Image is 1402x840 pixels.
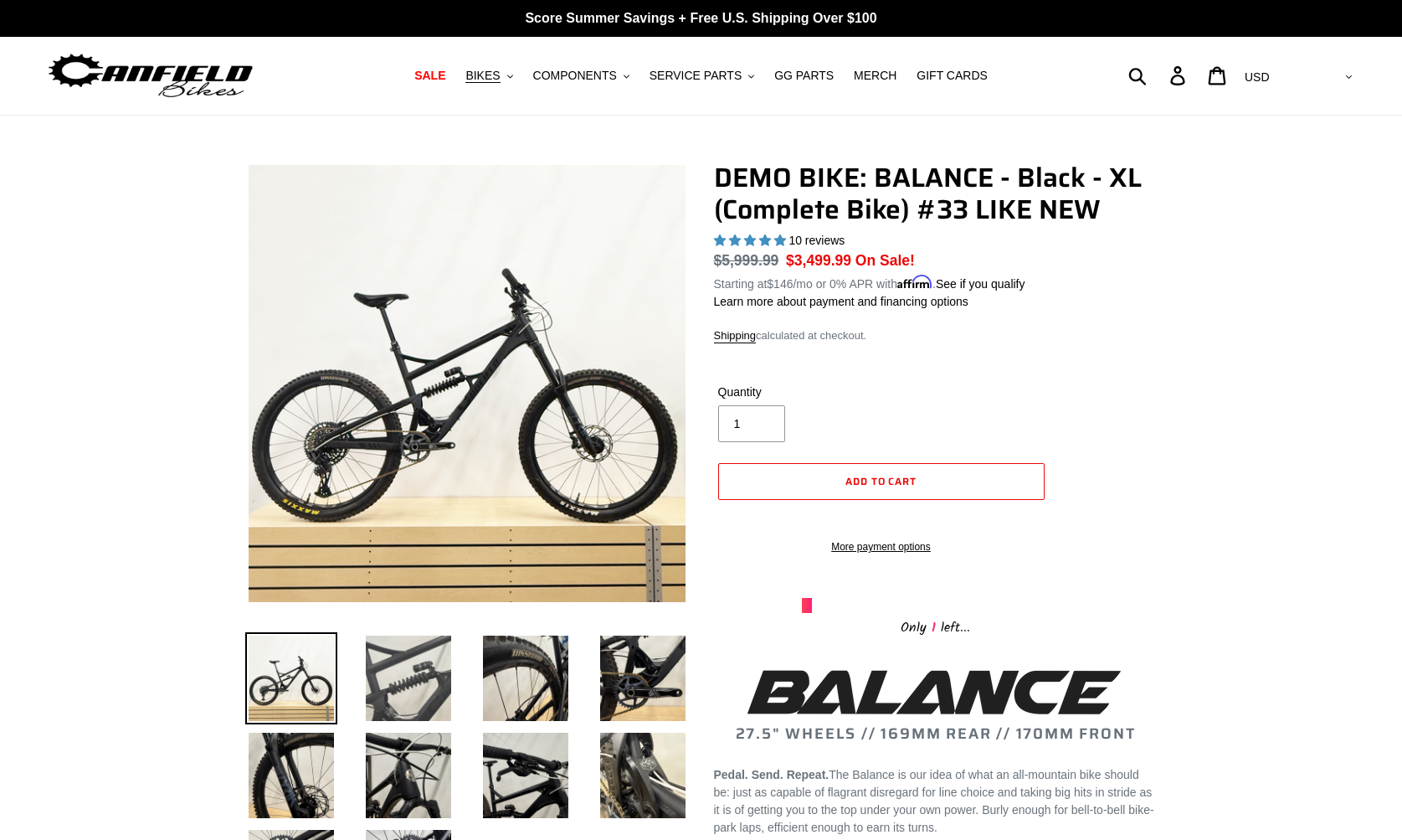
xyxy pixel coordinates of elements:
a: More payment options [718,539,1045,554]
button: SERVICE PARTS [641,64,763,87]
button: COMPONENTS [525,64,638,87]
h1: DEMO BIKE: BALANCE - Black - XL (Complete Bike) #33 LIKE NEW [714,162,1158,226]
div: calculated at checkout. [714,327,1158,344]
span: On Sale! [855,250,915,271]
a: Learn more about payment and financing options [714,295,968,308]
span: BIKES [465,69,500,83]
span: MERCH [854,69,896,83]
a: See if you qualify - Learn more about Affirm Financing (opens in modal) [936,277,1025,291]
a: GG PARTS [766,64,842,87]
img: Load image into Gallery viewer, DEMO BIKE: BALANCE - Black - XL (Complete Bike) #33 LIKE NEW [245,729,337,822]
div: Only left... [802,613,1070,639]
img: Load image into Gallery viewer, DEMO BIKE: BALANCE - Black - XL (Complete Bike) #33 LIKE NEW [245,632,337,724]
button: BIKES [457,64,521,87]
p: Starting at /mo or 0% APR with . [714,271,1025,293]
img: Load image into Gallery viewer, DEMO BIKE: BALANCE - Black - XL (Complete Bike) #33 LIKE NEW [597,632,689,724]
img: Load image into Gallery viewer, DEMO BIKE: BALANCE - Black - XL (Complete Bike) #33 LIKE NEW [480,632,572,724]
label: Quantity [718,384,877,401]
span: $3,499.99 [786,252,851,269]
h2: 27.5" WHEELS // 169MM REAR // 170MM FRONT [714,664,1158,743]
b: Pedal. Send. Repeat. [714,768,829,781]
a: Shipping [714,329,757,343]
span: 10 reviews [788,234,845,247]
a: SALE [406,64,454,87]
span: Affirm [897,275,932,289]
span: 1 [927,617,941,638]
span: GG PARTS [774,69,834,83]
img: Load image into Gallery viewer, DEMO BIKE: BALANCE - Black - XL (Complete Bike) #33 LIKE NEW [362,632,454,724]
span: GIFT CARDS [917,69,988,83]
img: Load image into Gallery viewer, DEMO BIKE: BALANCE - Black - XL (Complete Bike) #33 LIKE NEW [480,729,572,822]
button: Add to cart [718,463,1045,500]
s: $5,999.99 [714,252,779,269]
a: MERCH [845,64,905,87]
span: Add to cart [845,473,917,489]
span: $146 [767,277,793,291]
img: Canfield Bikes [46,49,255,102]
span: COMPONENTS [533,69,617,83]
img: Load image into Gallery viewer, DEMO BIKE: BALANCE - Black - XL (Complete Bike) #33 LIKE NEW [597,729,689,822]
span: 5.00 stars [714,234,789,247]
span: SERVICE PARTS [650,69,742,83]
span: SALE [414,69,445,83]
input: Search [1138,57,1180,94]
img: Load image into Gallery viewer, DEMO BIKE: BALANCE - Black - XL (Complete Bike) #33 LIKE NEW [362,729,454,822]
a: GIFT CARDS [908,64,996,87]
